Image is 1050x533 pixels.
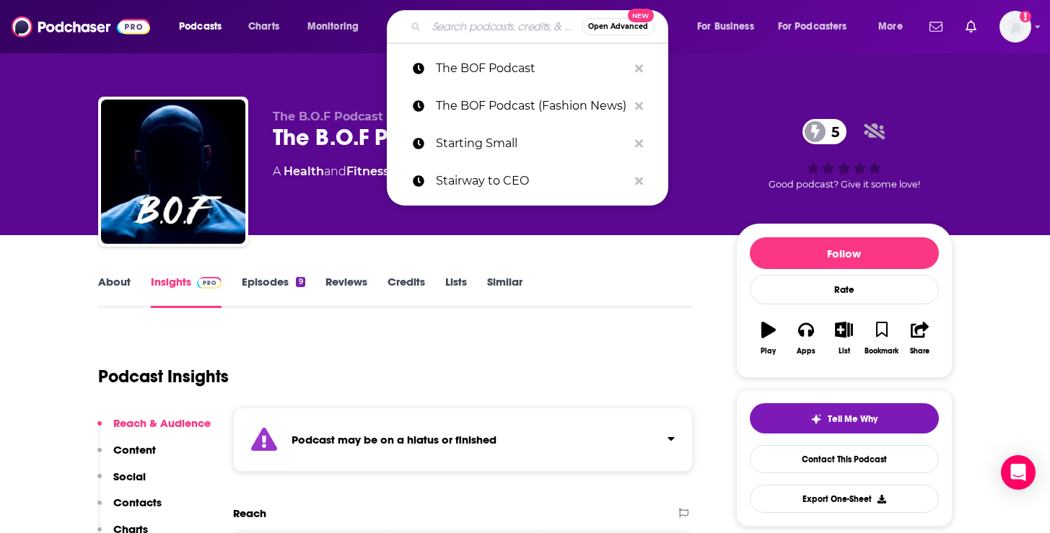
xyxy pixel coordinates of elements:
[12,13,150,40] img: Podchaser - Follow, Share and Rate Podcasts
[817,119,846,144] span: 5
[769,15,868,38] button: open menu
[487,275,522,308] a: Similar
[750,275,939,304] div: Rate
[687,15,772,38] button: open menu
[98,366,229,387] h1: Podcast Insights
[97,495,162,522] button: Contacts
[736,110,953,199] div: 5Good podcast? Give it some love!
[197,277,222,288] img: Podchaser Pro
[761,347,776,356] div: Play
[999,11,1031,43] button: Show profile menu
[97,443,156,470] button: Content
[868,15,921,38] button: open menu
[242,275,305,308] a: Episodes9
[839,347,850,356] div: List
[307,17,359,37] span: Monitoring
[750,403,939,433] button: tell me why sparkleTell Me Why
[802,119,846,144] a: 5
[248,17,279,37] span: Charts
[910,347,929,356] div: Share
[387,162,668,200] a: Stairway to CEO
[169,15,240,38] button: open menu
[1001,455,1036,490] div: Open Intercom Messenger
[233,506,266,520] h2: Reach
[387,50,668,87] a: The BOF Podcast
[426,15,582,38] input: Search podcasts, credits, & more...
[292,433,496,446] strong: Podcast may be on a hiatus or finished
[1020,11,1031,22] svg: Add a profile image
[113,416,211,430] p: Reach & Audience
[750,312,787,364] button: Play
[97,416,211,443] button: Reach & Audience
[388,275,425,308] a: Credits
[825,312,862,364] button: List
[387,87,668,125] a: The BOF Podcast (Fashion News)
[769,179,920,190] span: Good podcast? Give it some love!
[436,125,628,162] p: Starting Small
[697,17,754,37] span: For Business
[324,164,346,178] span: and
[273,163,435,180] div: A podcast
[863,312,901,364] button: Bookmark
[98,275,131,308] a: About
[296,277,305,287] div: 9
[151,275,222,308] a: InsightsPodchaser Pro
[436,162,628,200] p: Stairway to CEO
[787,312,825,364] button: Apps
[750,485,939,513] button: Export One-Sheet
[113,495,162,509] p: Contacts
[346,164,389,178] a: Fitness
[810,413,822,425] img: tell me why sparkle
[960,14,982,39] a: Show notifications dropdown
[778,17,847,37] span: For Podcasters
[445,275,467,308] a: Lists
[588,23,648,30] span: Open Advanced
[999,11,1031,43] span: Logged in as AutumnKatie
[179,17,222,37] span: Podcasts
[239,15,288,38] a: Charts
[999,11,1031,43] img: User Profile
[436,87,628,125] p: The BOF Podcast (Fashion News)
[582,18,655,35] button: Open AdvancedNew
[878,17,903,37] span: More
[750,445,939,473] a: Contact This Podcast
[750,237,939,269] button: Follow
[865,347,898,356] div: Bookmark
[797,347,815,356] div: Apps
[436,50,628,87] p: The BOF Podcast
[297,15,377,38] button: open menu
[113,470,146,483] p: Social
[273,110,383,123] span: The B.O.F Podcast
[401,10,682,43] div: Search podcasts, credits, & more...
[113,443,156,457] p: Content
[284,164,324,178] a: Health
[101,100,245,244] img: The B.O.F Podcast
[828,413,878,425] span: Tell Me Why
[233,408,694,472] section: Click to expand status details
[901,312,938,364] button: Share
[387,125,668,162] a: Starting Small
[628,9,654,22] span: New
[924,14,948,39] a: Show notifications dropdown
[325,275,367,308] a: Reviews
[97,470,146,496] button: Social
